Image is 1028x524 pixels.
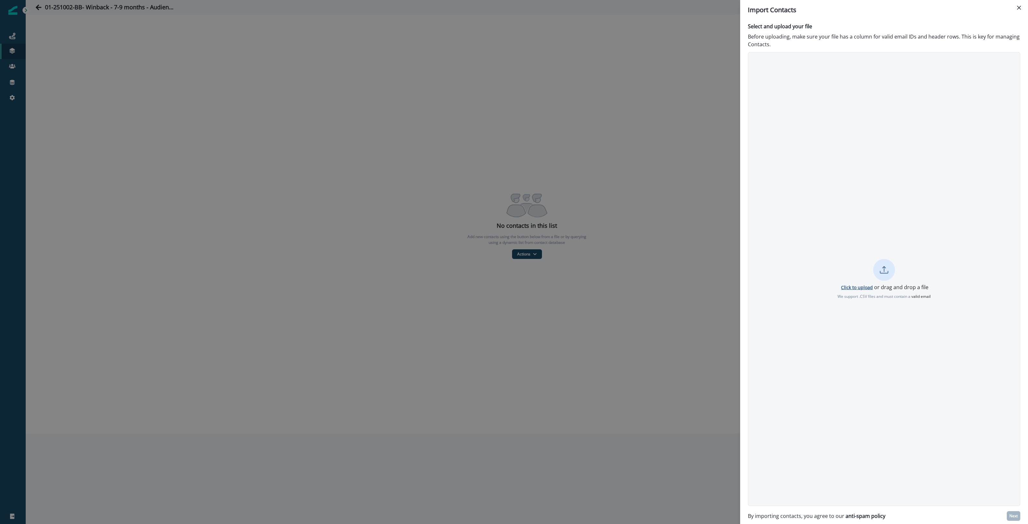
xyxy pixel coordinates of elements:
p: or drag and drop a file [840,283,928,291]
p: Before uploading, make sure your file has a column for valid email IDs and header rows. This is k... [748,33,1020,48]
p: Click to upload [841,284,873,290]
button: Click to upload [840,284,874,290]
button: Next [1007,511,1020,521]
p: Import Contacts [748,5,796,15]
button: Close [1014,3,1024,13]
p: We support .CSV files and must contain a [837,294,931,299]
p: Select and upload your file [748,22,1020,30]
p: Next [1009,514,1018,518]
span: valid email [911,294,931,299]
a: anti-spam policy [846,512,885,520]
p: By importing contacts, you agree to our [748,512,885,520]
